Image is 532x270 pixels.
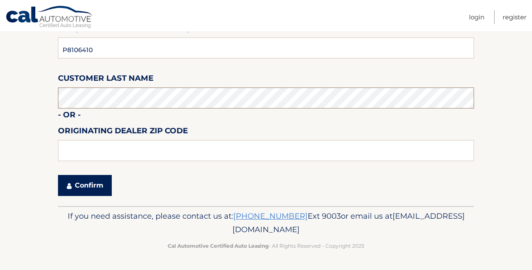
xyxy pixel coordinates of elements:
a: Cal Automotive [5,5,94,30]
label: Customer Last Name [58,72,153,87]
label: Originating Dealer Zip Code [58,124,188,140]
span: Ext 9003 [233,211,341,221]
button: Confirm [58,175,112,196]
label: - or - [58,109,81,124]
strong: Cal Automotive Certified Auto Leasing [168,243,269,249]
a: Register [503,10,527,24]
a: [PHONE_NUMBER] [233,211,308,221]
p: - All Rights Reserved - Copyright 2025 [63,241,469,250]
a: Login [469,10,485,24]
p: If you need assistance, please contact us at: or email us at [63,209,469,236]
